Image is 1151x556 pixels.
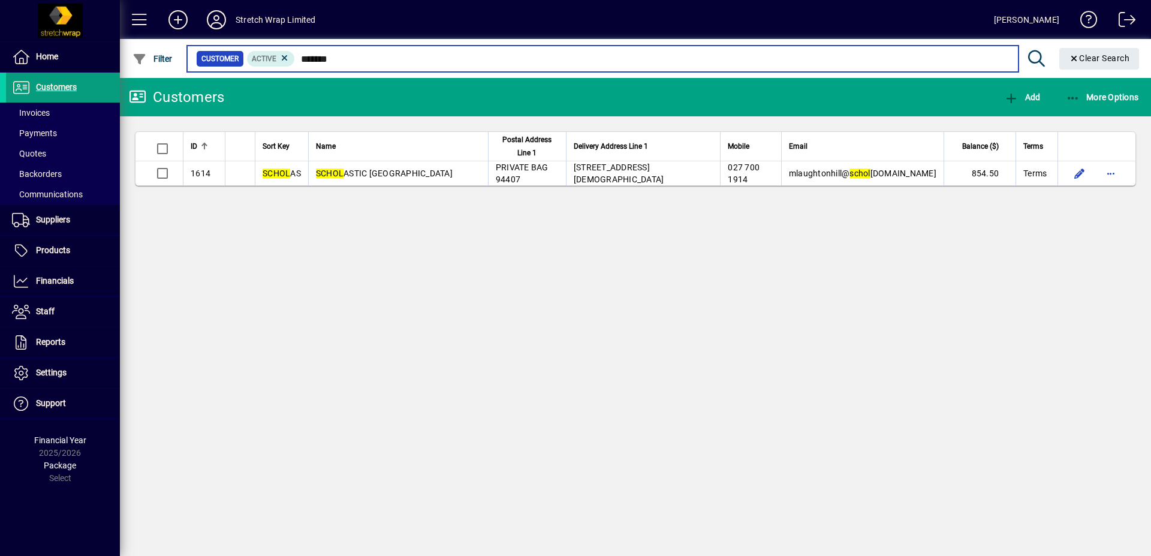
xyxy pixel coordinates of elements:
div: Email [789,140,936,153]
span: Payments [12,128,57,138]
a: Quotes [6,143,120,164]
span: Home [36,52,58,61]
span: Settings [36,368,67,377]
div: Mobile [728,140,774,153]
div: ID [191,140,218,153]
span: Communications [12,190,83,199]
a: Support [6,389,120,419]
span: Balance ($) [962,140,999,153]
button: Add [159,9,197,31]
a: Home [6,42,120,72]
span: Customer [201,53,239,65]
span: Support [36,398,66,408]
span: ID [191,140,197,153]
span: PRIVATE BAG 94407 [496,163,549,184]
a: Financials [6,266,120,296]
button: Edit [1070,164,1089,183]
button: Filter [129,48,176,70]
a: Settings [6,358,120,388]
span: Products [36,245,70,255]
span: Filter [132,54,173,64]
span: Invoices [12,108,50,118]
span: Staff [36,306,55,316]
span: Postal Address Line 1 [496,133,559,160]
div: Balance ($) [951,140,1010,153]
button: Profile [197,9,236,31]
span: Terms [1023,140,1043,153]
td: 854.50 [944,161,1016,185]
span: Mobile [728,140,749,153]
span: More Options [1066,92,1139,102]
span: Quotes [12,149,46,158]
a: Payments [6,123,120,143]
button: More Options [1063,86,1142,108]
div: Name [316,140,481,153]
div: Stretch Wrap Limited [236,10,316,29]
a: Products [6,236,120,266]
span: Package [44,461,76,470]
span: Clear Search [1069,53,1130,63]
mat-chip: Activation Status: Active [247,51,295,67]
a: Staff [6,297,120,327]
span: Suppliers [36,215,70,224]
a: Backorders [6,164,120,184]
span: AS [263,169,301,178]
span: 1614 [191,169,210,178]
a: Suppliers [6,205,120,235]
span: Sort Key [263,140,290,153]
button: Add [1001,86,1043,108]
em: SCHOL [263,169,290,178]
a: Logout [1110,2,1136,41]
a: Invoices [6,103,120,123]
span: Delivery Address Line 1 [574,140,648,153]
em: SCHOL [316,169,344,178]
span: Customers [36,82,77,92]
a: Knowledge Base [1071,2,1098,41]
span: 027 700 1914 [728,163,760,184]
button: Clear [1059,48,1140,70]
div: Customers [129,88,224,107]
a: Reports [6,327,120,357]
span: Name [316,140,336,153]
span: Financials [36,276,74,285]
button: More options [1101,164,1120,183]
span: Backorders [12,169,62,179]
span: Email [789,140,807,153]
span: Add [1004,92,1040,102]
a: Communications [6,184,120,205]
span: ASTIC [GEOGRAPHIC_DATA] [316,169,453,178]
span: Reports [36,337,65,347]
div: [PERSON_NAME] [994,10,1059,29]
span: Active [252,55,276,63]
span: [STREET_ADDRESS][DEMOGRAPHIC_DATA] [574,163,664,184]
span: Terms [1023,167,1047,179]
span: Financial Year [34,435,86,445]
em: schol [849,169,870,178]
span: mlaughtonhill@ [DOMAIN_NAME] [789,169,936,178]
